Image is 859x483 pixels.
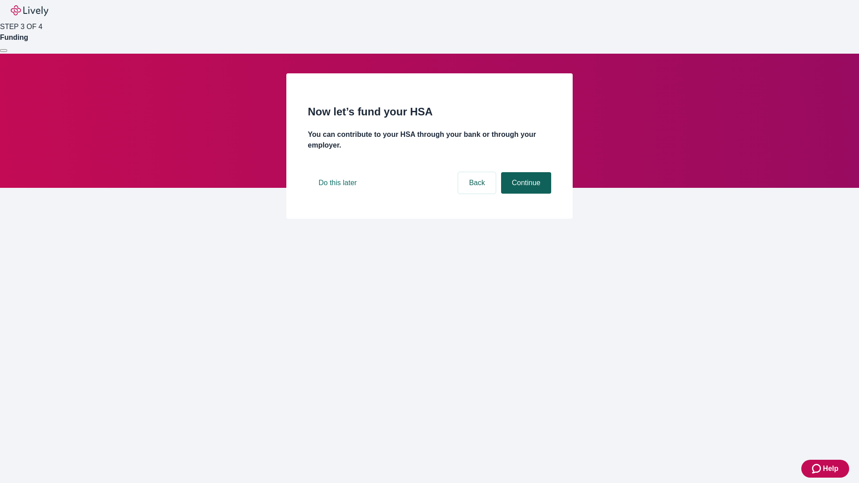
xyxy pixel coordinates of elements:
img: Lively [11,5,48,16]
button: Do this later [308,172,367,194]
svg: Zendesk support icon [812,463,823,474]
span: Help [823,463,838,474]
button: Continue [501,172,551,194]
h2: Now let’s fund your HSA [308,104,551,120]
button: Back [458,172,496,194]
button: Zendesk support iconHelp [801,460,849,478]
h4: You can contribute to your HSA through your bank or through your employer. [308,129,551,151]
